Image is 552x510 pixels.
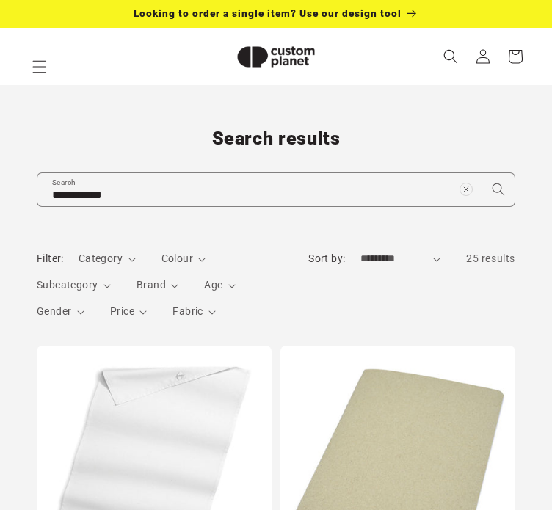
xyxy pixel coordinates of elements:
[308,252,345,264] label: Sort by:
[137,277,179,293] summary: Brand (0 selected)
[161,252,193,264] span: Colour
[37,305,71,317] span: Gender
[225,34,327,80] img: Custom Planet
[37,279,98,291] span: Subcategory
[37,304,84,319] summary: Gender (0 selected)
[79,252,123,264] span: Category
[37,277,111,293] summary: Subcategory (0 selected)
[435,40,467,73] summary: Search
[172,304,216,319] summary: Fabric (0 selected)
[37,251,64,266] h2: Filter:
[161,251,206,266] summary: Colour (0 selected)
[134,7,402,19] span: Looking to order a single item? Use our design tool
[172,305,203,317] span: Fabric
[110,304,148,319] summary: Price
[23,51,56,83] summary: Menu
[482,173,515,205] button: Search
[79,251,136,266] summary: Category (0 selected)
[450,173,482,205] button: Clear search term
[466,252,515,264] span: 25 results
[204,277,236,293] summary: Age (0 selected)
[307,351,552,510] iframe: Chat Widget
[137,279,166,291] span: Brand
[37,127,515,150] h1: Search results
[197,28,355,85] a: Custom Planet
[110,305,134,317] span: Price
[204,279,222,291] span: Age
